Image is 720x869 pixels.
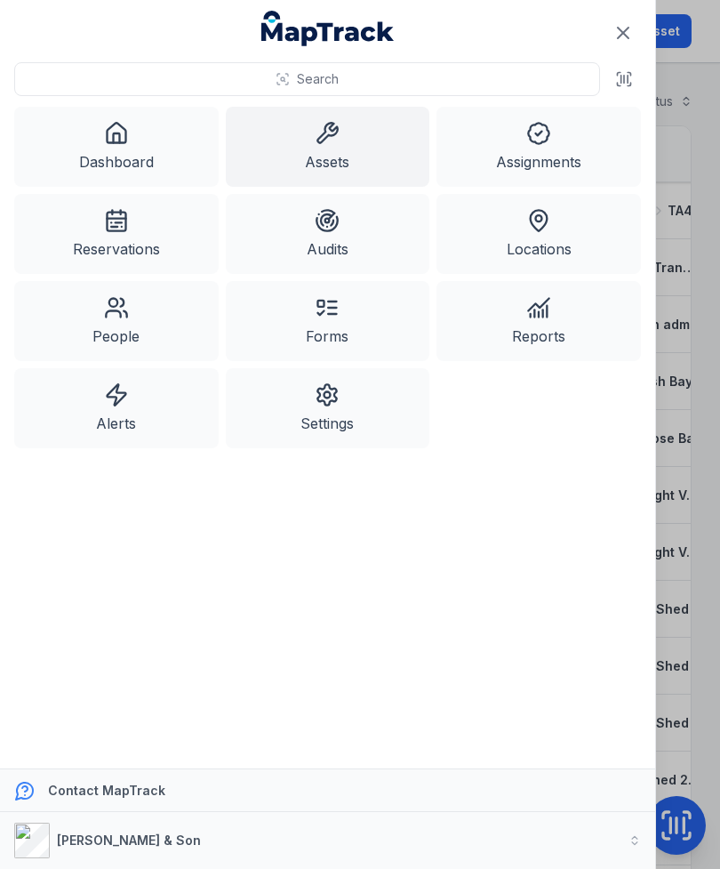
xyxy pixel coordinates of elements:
[436,281,641,361] a: Reports
[14,281,219,361] a: People
[604,14,642,52] button: Close navigation
[226,107,430,187] a: Assets
[226,281,430,361] a: Forms
[297,70,339,88] span: Search
[14,107,219,187] a: Dashboard
[57,833,201,848] strong: [PERSON_NAME] & Son
[226,368,430,448] a: Settings
[48,783,165,798] strong: Contact MapTrack
[14,368,219,448] a: Alerts
[436,194,641,274] a: Locations
[226,194,430,274] a: Audits
[14,62,600,96] button: Search
[261,11,395,46] a: MapTrack
[436,107,641,187] a: Assignments
[14,194,219,274] a: Reservations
